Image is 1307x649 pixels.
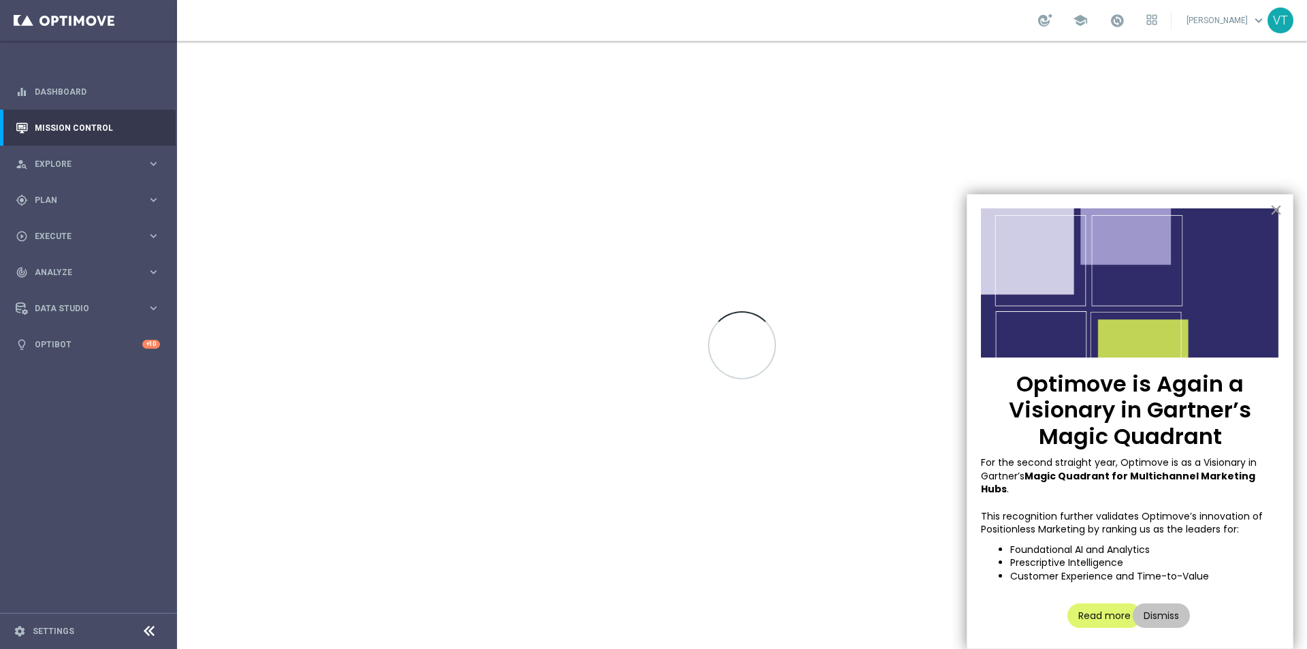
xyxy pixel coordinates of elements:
div: Mission Control [16,110,160,146]
p: This recognition further validates Optimove’s innovation of Positionless Marketing by ranking us ... [981,510,1279,537]
li: Customer Experience and Time-to-Value [1010,570,1279,584]
li: Prescriptive Intelligence [1010,556,1279,570]
div: Data Studio [16,302,147,315]
span: Execute [35,232,147,240]
a: Mission Control [35,110,160,146]
div: Plan [16,194,147,206]
a: [PERSON_NAME] [1185,10,1268,31]
p: Optimove is Again a Visionary in Gartner’s Magic Quadrant [981,371,1279,449]
span: Analyze [35,268,147,276]
i: settings [14,625,26,637]
a: Dashboard [35,74,160,110]
span: Plan [35,196,147,204]
i: keyboard_arrow_right [147,302,160,315]
span: . [1007,482,1009,496]
span: school [1073,13,1088,28]
span: keyboard_arrow_down [1251,13,1266,28]
span: For the second straight year, Optimove is as a Visionary in Gartner’s [981,456,1259,483]
i: track_changes [16,266,28,279]
i: gps_fixed [16,194,28,206]
a: Settings [33,627,74,635]
button: Read more [1067,603,1142,628]
span: Data Studio [35,304,147,313]
i: keyboard_arrow_right [147,229,160,242]
i: keyboard_arrow_right [147,266,160,279]
strong: Magic Quadrant for Multichannel Marketing Hubs [981,469,1257,496]
button: Close [1270,199,1282,221]
i: person_search [16,158,28,170]
span: Explore [35,160,147,168]
div: VT [1268,7,1293,33]
i: keyboard_arrow_right [147,193,160,206]
button: Dismiss [1133,603,1190,628]
div: Analyze [16,266,147,279]
i: keyboard_arrow_right [147,157,160,170]
div: Execute [16,230,147,242]
div: +10 [142,340,160,349]
i: equalizer [16,86,28,98]
div: Optibot [16,326,160,362]
i: lightbulb [16,338,28,351]
i: play_circle_outline [16,230,28,242]
div: Explore [16,158,147,170]
a: Optibot [35,326,142,362]
li: Foundational AI and Analytics [1010,543,1279,557]
div: Dashboard [16,74,160,110]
